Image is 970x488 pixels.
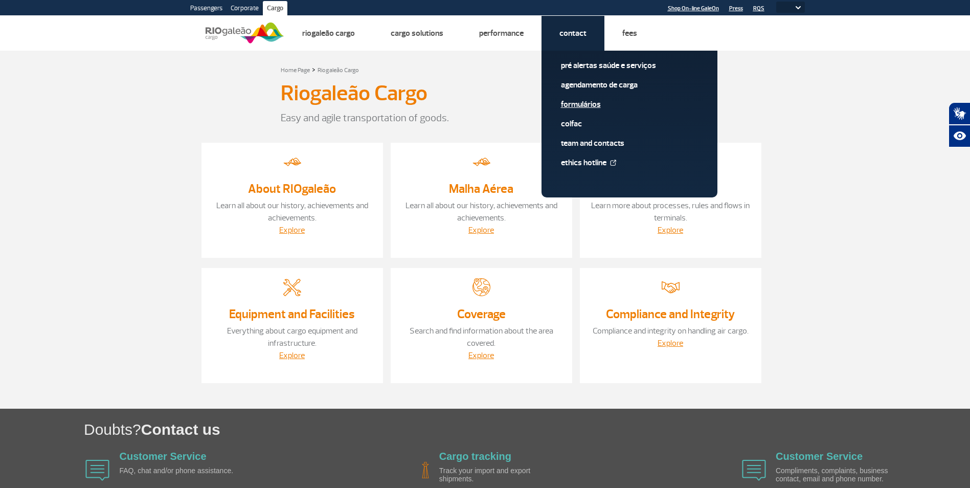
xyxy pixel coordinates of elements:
[468,225,494,235] a: Explore
[84,419,970,440] h1: Doubts?
[422,462,429,478] img: airplane icon
[949,125,970,147] button: Abrir recursos assistivos.
[229,306,355,322] a: Equipment and Facilities
[279,225,305,235] a: Explore
[120,451,207,462] a: Customer Service
[120,467,237,475] p: FAQ, chat and/or phone assistance.
[658,225,683,235] a: Explore
[281,66,310,74] a: Home Page
[561,157,698,168] a: Ethics Hotline
[449,181,513,196] a: Malha Aérea
[606,306,735,322] a: Compliance and Integrity
[668,5,719,12] a: Shop On-line GaleOn
[281,81,427,106] h3: Riogaleão Cargo
[216,201,368,223] a: Learn all about our history, achievements and achievements.
[439,451,511,462] a: Cargo tracking
[949,102,970,125] button: Abrir tradutor de língua de sinais.
[468,350,494,361] a: Explore
[479,28,524,38] a: Performance
[776,451,863,462] a: Customer Service
[559,28,586,38] a: Contact
[391,28,443,38] a: Cargo Solutions
[729,5,743,12] a: Press
[776,467,893,483] p: Compliments, complaints, business contact, email and phone number.
[610,160,616,166] img: External Link Icon
[949,102,970,147] div: Plugin de acessibilidade da Hand Talk.
[312,63,315,75] a: >
[405,201,557,223] a: Learn all about our history, achievements and achievements.
[263,1,287,17] a: Cargo
[591,201,750,223] a: Learn more about processes, rules and flows in terminals.
[227,1,263,17] a: Corporate
[141,421,220,438] span: Contact us
[457,306,506,322] a: Coverage
[318,66,359,74] a: Riogaleão Cargo
[85,460,109,481] img: airplane icon
[622,28,637,38] a: Fees
[279,350,305,361] a: Explore
[561,138,698,149] a: Team and Contacts
[561,79,698,91] a: Agendamento de Carga
[186,1,227,17] a: Passengers
[248,181,336,196] a: About RIOgaleão
[658,338,683,348] a: Explore
[302,28,355,38] a: Riogaleão Cargo
[410,326,553,348] a: Search and find information about the area covered.
[281,110,690,126] p: Easy and agile transportation of goods.
[742,460,766,481] img: airplane icon
[753,5,764,12] a: RQS
[561,118,698,129] a: Colfac
[561,60,698,71] a: Pré alertas Saúde e Serviços
[439,467,557,483] p: Track your import and export shipments.
[593,326,749,336] a: Compliance and integrity on handling air cargo.
[561,99,698,110] a: Formulários
[227,326,357,348] a: Everything about cargo equipment and infrastructure.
